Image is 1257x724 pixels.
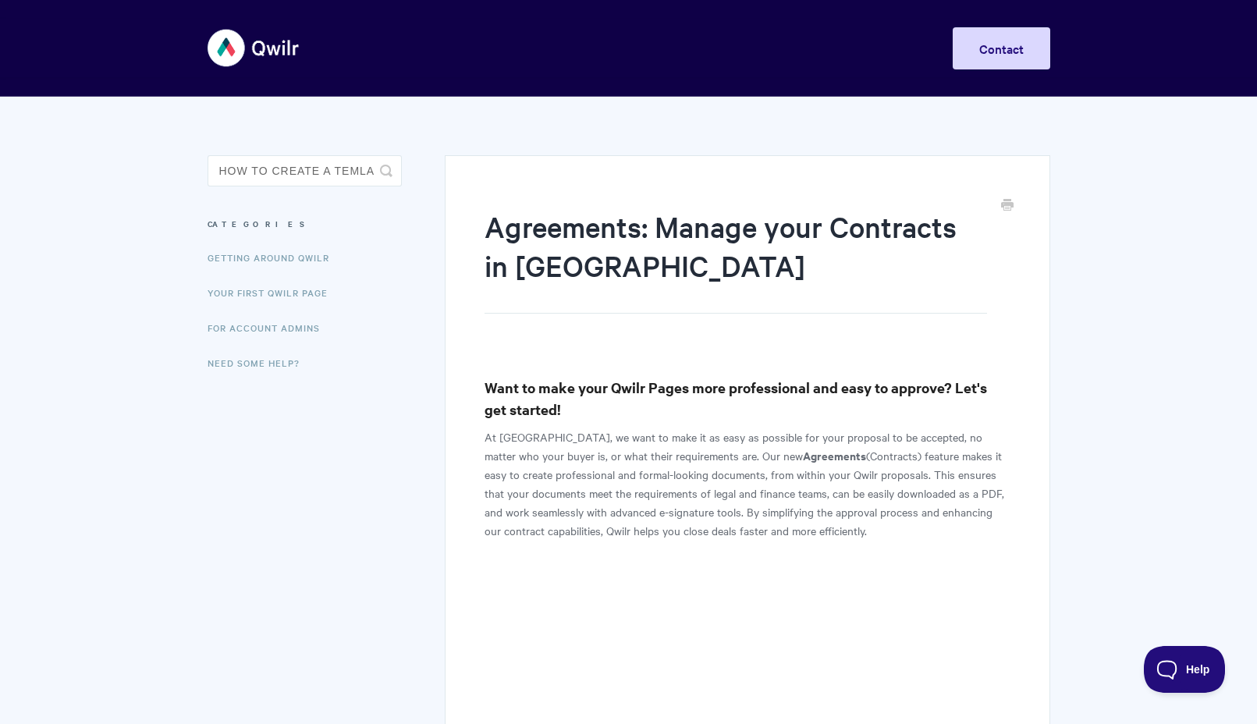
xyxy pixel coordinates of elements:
input: Search [208,155,402,186]
a: Getting Around Qwilr [208,242,341,273]
h3: Want to make your Qwilr Pages more professional and easy to approve? Let's get started! [485,377,1010,421]
a: Contact [953,27,1050,69]
img: Qwilr Help Center [208,19,300,77]
p: At [GEOGRAPHIC_DATA], we want to make it as easy as possible for your proposal to be accepted, no... [485,428,1010,540]
a: For Account Admins [208,312,332,343]
h3: Categories [208,210,402,238]
a: Need Some Help? [208,347,311,378]
b: Agreements [803,447,866,463]
a: Your First Qwilr Page [208,277,339,308]
iframe: Toggle Customer Support [1144,646,1226,693]
h1: Agreements: Manage your Contracts in [GEOGRAPHIC_DATA] [485,207,986,314]
a: Print this Article [1001,197,1014,215]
